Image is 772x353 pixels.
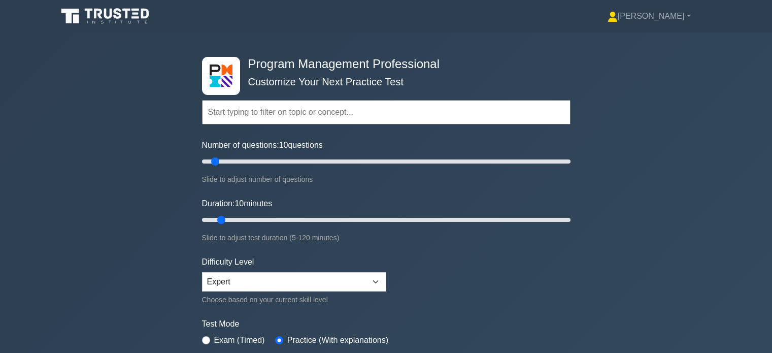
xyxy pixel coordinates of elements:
[234,199,244,208] span: 10
[202,318,570,330] label: Test Mode
[279,141,288,149] span: 10
[202,294,386,306] div: Choose based on your current skill level
[214,334,265,346] label: Exam (Timed)
[202,139,323,151] label: Number of questions: questions
[583,6,715,26] a: [PERSON_NAME]
[287,334,388,346] label: Practice (With explanations)
[202,173,570,185] div: Slide to adjust number of questions
[202,100,570,124] input: Start typing to filter on topic or concept...
[202,232,570,244] div: Slide to adjust test duration (5-120 minutes)
[202,198,273,210] label: Duration: minutes
[202,256,254,268] label: Difficulty Level
[244,57,521,72] h4: Program Management Professional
